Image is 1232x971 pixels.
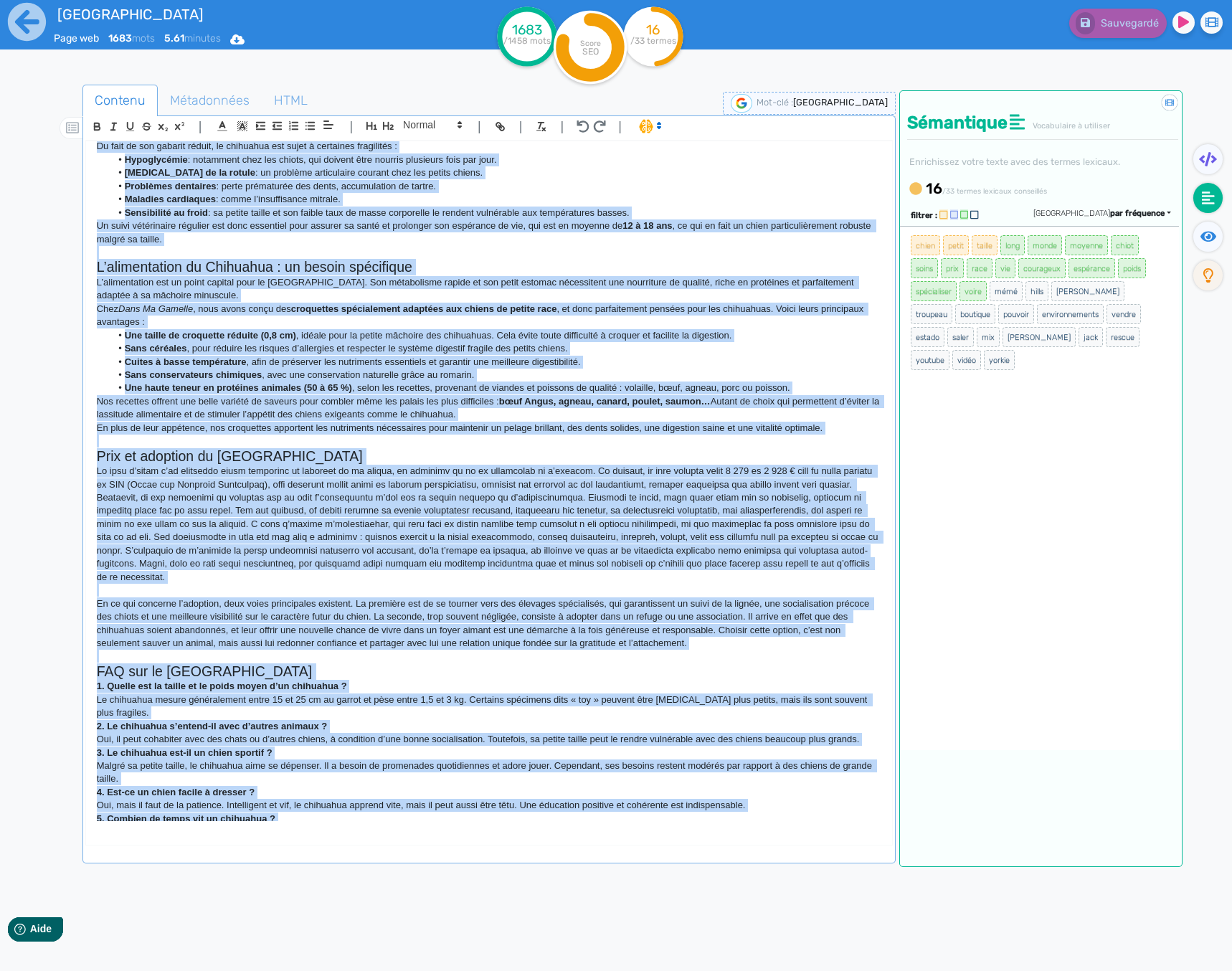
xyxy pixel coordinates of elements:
[618,117,622,136] span: |
[1000,235,1025,255] span: long
[318,116,338,133] span: Aligment
[349,117,353,136] span: |
[73,11,95,23] span: Aide
[1033,208,1171,220] div: [GEOGRAPHIC_DATA]
[262,81,319,120] span: HTML
[110,382,881,394] li: , selon les recettes, provenant de viandes et poissons de qualité : volaille, bœuf, agneau, porc ...
[110,193,881,206] li: : comme l’insuffisance mitrale.
[125,167,255,178] strong: [MEDICAL_DATA] de la rotule
[1069,9,1167,38] button: Sauvegardé
[907,113,1178,133] h4: Sémantique
[125,154,188,165] strong: Hypoglycémie
[959,281,987,301] span: voire
[1110,209,1165,218] span: par fréquence
[990,281,1023,301] span: mémé
[560,117,564,136] span: |
[164,32,184,44] b: 5.61
[291,303,557,314] strong: croquettes spécialement adaptées aux chiens de petite race
[1051,281,1124,301] span: [PERSON_NAME]
[519,117,523,136] span: |
[1107,304,1141,324] span: vendre
[97,799,881,812] p: Oui, mais il faut de la patience. Intelligent et vif, le chihuahua apprend vite, mais il peut aus...
[82,85,158,117] a: Contenu
[941,258,964,278] span: prix
[984,350,1015,370] span: yorkie
[1025,281,1048,301] span: hills
[579,39,600,48] tspan: Score
[1111,235,1139,255] span: chiot
[907,156,1120,167] small: Enrichissez votre texte avec des termes lexicaux.
[110,207,881,219] li: : sa petite taille et son faible taux de masse corporelle le rendent vulnérable aux températures ...
[125,194,216,204] strong: Maladies cardiaques
[110,329,881,342] li: , idéale pour la petite mâchoire des chihuahuas. Cela évite toute difficulté à croquer et facilit...
[158,85,262,117] a: Métadonnées
[512,22,542,38] tspan: 1683
[125,382,352,393] strong: Une haute teneur en protéines animales (50 à 65 %)
[97,759,881,786] p: Malgré sa petite taille, le chihuahua aime se dépenser. Il a besoin de promenades quotidiennes et...
[110,356,881,369] li: , afin de préserver les nutriments essentiels et garantir une meilleure digestibilité.
[97,219,881,246] p: Un suivi vétérinaire régulier est donc essentiel pour assurer sa santé et prolonger son espérance...
[998,304,1034,324] span: pouvoir
[1068,258,1115,278] span: espérance
[942,186,1047,196] small: /33 termes lexicaux conseillés
[1028,235,1062,255] span: monde
[54,32,99,44] span: Page web
[977,327,1000,347] span: mix
[97,303,881,329] p: Chez , nous avons conçu des , et donc parfaitement pensées pour les chihuahuas. Voici leurs princ...
[952,350,981,370] span: vidéo
[118,303,193,314] em: Dans Ma Gamelle
[97,787,255,797] strong: 4. Est-ce un chien facile à dresser ?
[97,813,275,824] strong: 5. Combien de temps vit un chihuahua ?
[622,220,672,231] strong: 12 à 18 ans
[911,304,952,324] span: troupeau
[911,350,949,370] span: youtube
[125,181,217,191] strong: Problèmes dentaires
[1118,258,1146,278] span: poids
[97,448,881,465] h2: Prix et adoption du [GEOGRAPHIC_DATA]
[110,153,881,166] li: : notamment chez les chiots, qui doivent être nourris plusieurs fois par jour.
[110,342,881,355] li: , pour réduire les risques d’allergies et respecter le système digestif fragile des petits chiens.
[1106,327,1139,347] span: rescue
[499,396,711,407] strong: bœuf Angus, agneau, canard, poulet, saumon…
[1018,258,1066,278] span: courageux
[1065,235,1108,255] span: moyenne
[199,117,202,136] span: |
[947,327,974,347] span: saler
[911,327,944,347] span: estado
[995,258,1015,278] span: vie
[632,118,666,135] span: I.Assistant
[97,681,347,691] strong: 1. Quelle est la taille et le poids moyen d’un chihuahua ?
[97,395,881,422] p: Nos recettes offrent une belle variété de saveurs pour combler même les palais les plus difficile...
[125,330,296,341] strong: Une taille de croquette réduite (0,8 cm)
[972,235,998,255] span: taille
[125,343,187,354] strong: Sans céréales
[110,180,881,193] li: : perte prématurée des dents, accumulation de tartre.
[793,97,888,108] span: [GEOGRAPHIC_DATA]
[125,369,262,380] strong: Sans conservateurs chimiques
[97,422,881,435] p: En plus de leur appétence, nos croquettes apportent les nutriments nécessaires pour maintenir un ...
[1079,327,1103,347] span: jack
[110,369,881,382] li: , avec une conservation naturelle grâce au romarin.
[955,304,995,324] span: boutique
[125,207,208,218] strong: Sensibilité au froid
[1003,327,1076,347] span: [PERSON_NAME]
[630,36,676,46] tspan: /33 termes
[911,235,940,255] span: chien
[943,235,969,255] span: petit
[503,36,551,46] tspan: /1458 mots
[97,663,881,680] h2: FAQ sur le [GEOGRAPHIC_DATA]
[731,94,752,113] img: google-serp-logo.png
[108,32,155,44] span: mots
[110,166,881,179] li: : un problème articulaire courant chez les petits chiens.
[97,259,881,275] h2: L’alimentation du Chihuahua : un besoin spécifique
[97,747,273,758] strong: 3. Le chihuahua est-il un chien sportif ?
[97,465,881,584] p: Lo ipsu d’sitam c’ad elitseddo eiusm temporinc ut laboreet do ma aliqua, en adminimv qu no ex ull...
[262,85,320,117] a: HTML
[478,117,481,136] span: |
[83,81,157,120] span: Contenu
[911,281,957,301] span: spécialiser
[97,276,881,303] p: L’alimentation est un point capital pour le [GEOGRAPHIC_DATA]. Son métabolisme rapide et son peti...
